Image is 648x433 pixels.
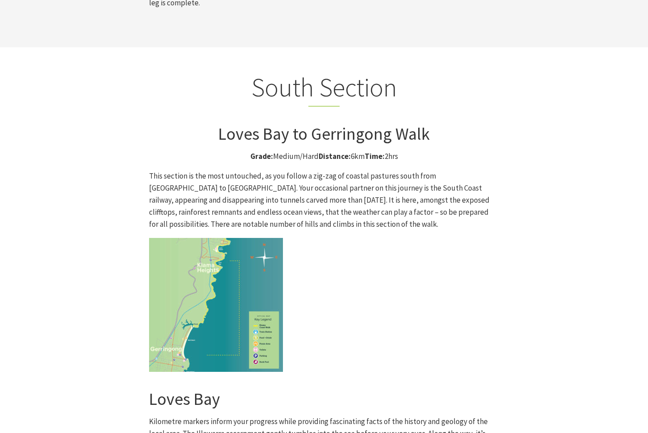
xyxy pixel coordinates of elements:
[149,150,499,162] p: Medium/Hard 6km 2hrs
[250,151,273,161] strong: Grade:
[149,389,499,409] h3: Loves Bay
[319,151,351,161] strong: Distance:
[149,124,499,144] h3: Loves Bay to Gerringong Walk
[365,151,385,161] strong: Time:
[149,170,499,231] p: This section is the most untouched, as you follow a zig-zag of coastal pastures south from [GEOGR...
[149,72,499,107] h2: South Section
[149,238,283,372] img: Kiama Coast Walk South Section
